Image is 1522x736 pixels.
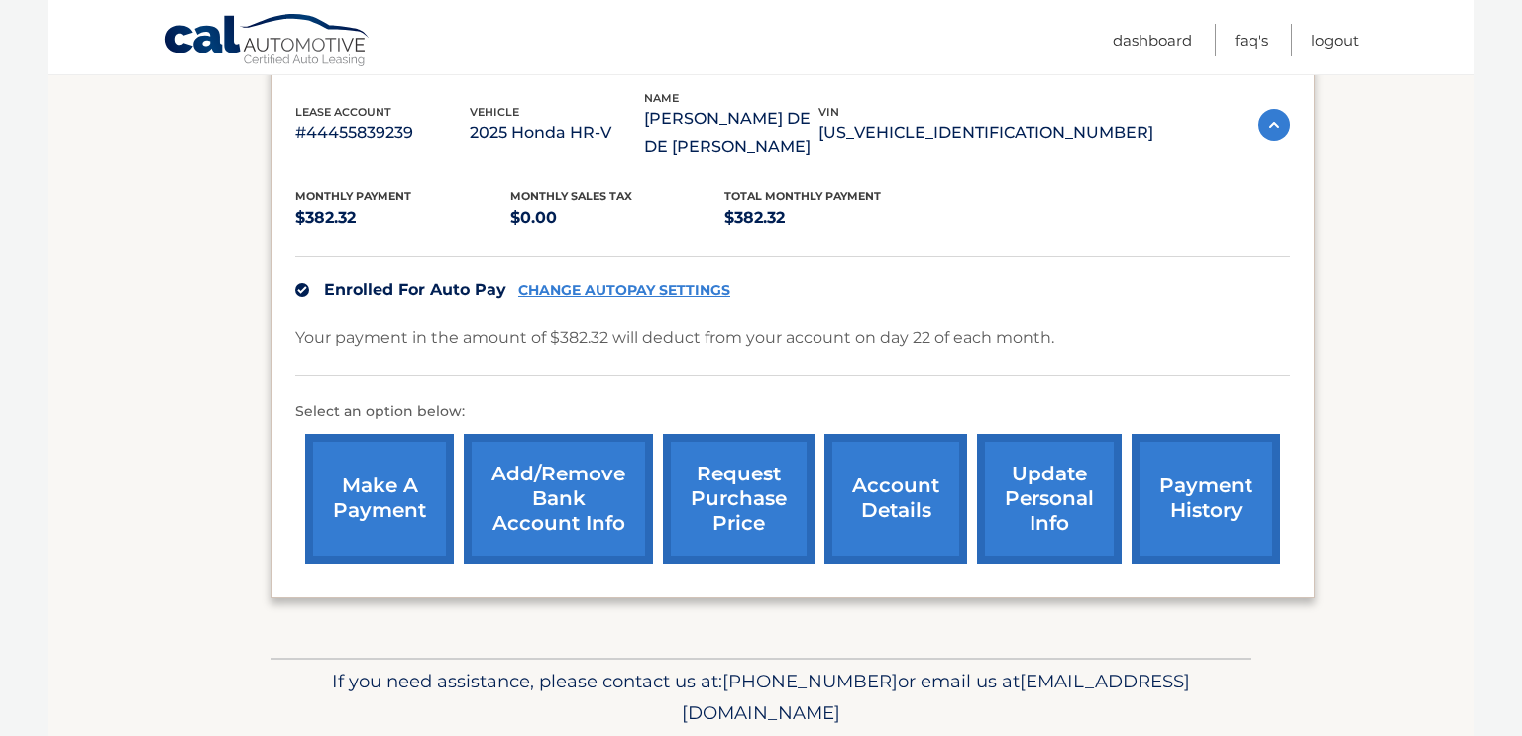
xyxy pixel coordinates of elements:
[295,283,309,297] img: check.svg
[1258,109,1290,141] img: accordion-active.svg
[644,91,679,105] span: name
[470,105,519,119] span: vehicle
[510,189,632,203] span: Monthly sales Tax
[722,670,898,692] span: [PHONE_NUMBER]
[818,105,839,119] span: vin
[295,119,470,147] p: #44455839239
[824,434,967,564] a: account details
[163,13,372,70] a: Cal Automotive
[324,280,506,299] span: Enrolled For Auto Pay
[518,282,730,299] a: CHANGE AUTOPAY SETTINGS
[295,204,510,232] p: $382.32
[470,119,644,147] p: 2025 Honda HR-V
[724,204,939,232] p: $382.32
[724,189,881,203] span: Total Monthly Payment
[464,434,653,564] a: Add/Remove bank account info
[295,400,1290,424] p: Select an option below:
[305,434,454,564] a: make a payment
[283,666,1239,729] p: If you need assistance, please contact us at: or email us at
[1113,24,1192,56] a: Dashboard
[510,204,725,232] p: $0.00
[818,119,1153,147] p: [US_VEHICLE_IDENTIFICATION_NUMBER]
[1235,24,1268,56] a: FAQ's
[295,105,391,119] span: lease account
[1132,434,1280,564] a: payment history
[1311,24,1359,56] a: Logout
[295,324,1054,352] p: Your payment in the amount of $382.32 will deduct from your account on day 22 of each month.
[295,189,411,203] span: Monthly Payment
[977,434,1122,564] a: update personal info
[644,105,818,160] p: [PERSON_NAME] DE DE [PERSON_NAME]
[663,434,815,564] a: request purchase price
